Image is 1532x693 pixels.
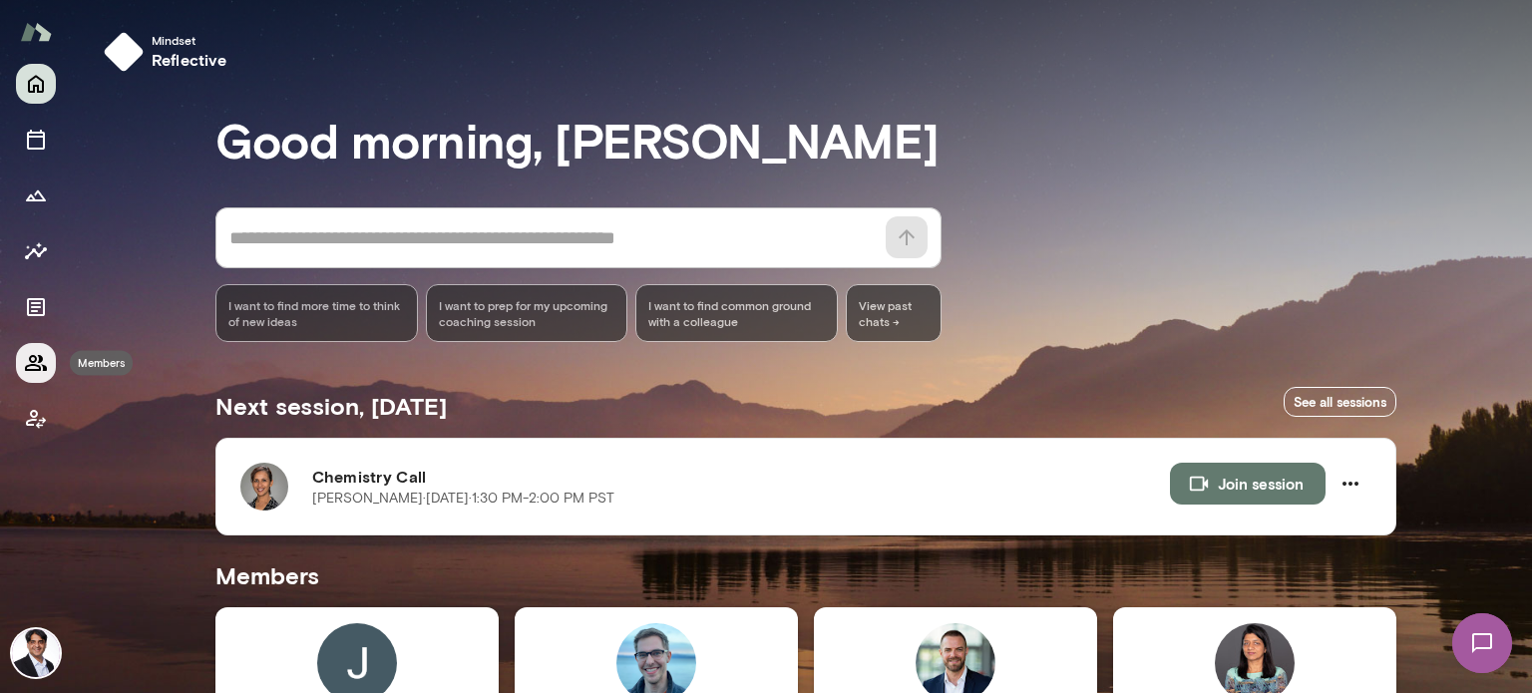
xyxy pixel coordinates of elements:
span: I want to prep for my upcoming coaching session [439,297,615,329]
h5: Next session, [DATE] [215,390,447,422]
button: Sessions [16,120,56,160]
img: Mento [20,13,52,51]
button: Client app [16,399,56,439]
img: Raj Manghani [12,629,60,677]
button: Members [16,343,56,383]
h6: reflective [152,48,227,72]
span: View past chats -> [846,284,942,342]
button: Home [16,64,56,104]
h3: Good morning, [PERSON_NAME] [215,112,1396,168]
button: Join session [1170,463,1326,505]
div: I want to prep for my upcoming coaching session [426,284,628,342]
h6: Chemistry Call [312,465,1170,489]
div: I want to find common ground with a colleague [635,284,838,342]
h5: Members [215,559,1396,591]
button: Mindsetreflective [96,24,243,80]
span: I want to find common ground with a colleague [648,297,825,329]
button: Documents [16,287,56,327]
div: I want to find more time to think of new ideas [215,284,418,342]
button: Insights [16,231,56,271]
a: See all sessions [1284,387,1396,418]
span: I want to find more time to think of new ideas [228,297,405,329]
span: Mindset [152,32,227,48]
button: Growth Plan [16,175,56,215]
p: [PERSON_NAME] · [DATE] · 1:30 PM-2:00 PM PST [312,489,614,509]
div: Members [70,351,133,376]
img: mindset [104,32,144,72]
